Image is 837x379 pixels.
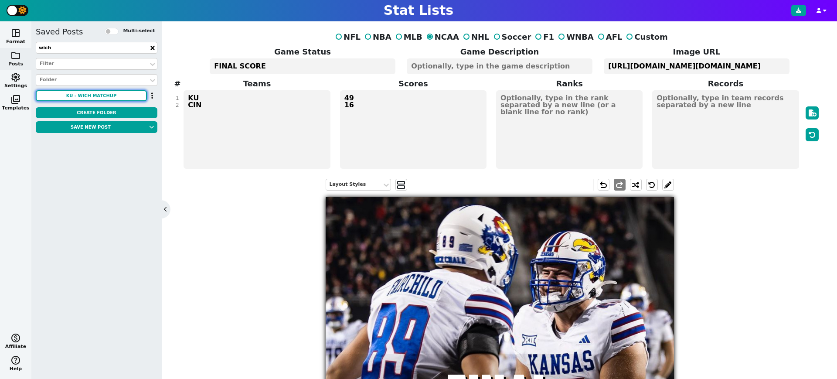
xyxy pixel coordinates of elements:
button: KU - WICH Matchup [36,90,147,101]
label: WNBA [554,31,594,43]
label: AFL [594,31,623,43]
span: undo [598,180,609,190]
div: 1 [176,95,179,102]
input: NHL [463,34,470,40]
input: Search [36,42,157,54]
input: NCAA [427,34,433,40]
h5: Saved Posts [36,27,83,37]
label: Multi-select [123,27,155,35]
div: Layout Styles [330,181,378,188]
label: F1 [531,31,554,43]
span: redo [614,180,625,190]
label: NCAA [422,31,459,43]
label: Teams [179,78,335,89]
span: settings [10,72,21,82]
input: Custom [626,34,633,40]
textarea: KU CIN [184,90,330,169]
div: 2 [176,102,179,109]
label: NHL [459,31,490,43]
label: Ranks [491,78,647,89]
textarea: 49 16 [340,90,487,169]
span: folder [10,50,21,61]
button: redo [614,179,626,191]
input: AFL [598,34,604,40]
label: NBA [361,31,391,43]
label: Game Description [401,46,598,58]
button: Save new post [36,121,146,133]
button: undo [598,179,609,191]
textarea: [URL][DOMAIN_NAME][DOMAIN_NAME] [604,58,789,74]
label: MLB [391,31,422,43]
input: WNBA [558,34,565,40]
input: Soccer [494,34,500,40]
label: Custom [622,31,667,43]
span: space_dashboard [10,28,21,38]
label: Soccer [490,31,531,43]
span: monetization_on [10,333,21,343]
label: Records [647,78,803,89]
h1: Stat Lists [384,3,453,18]
label: Image URL [598,46,795,58]
textarea: FINAL SCORE [210,58,395,74]
label: # [174,78,180,89]
input: F1 [535,34,541,40]
input: NBA [365,34,371,40]
label: Game Status [204,46,401,58]
span: help [10,355,21,365]
input: MLB [396,34,402,40]
button: Create Folder [36,107,157,118]
label: Scores [335,78,491,89]
span: photo_library [10,94,21,105]
input: NFL [336,34,342,40]
label: NFL [331,31,361,43]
